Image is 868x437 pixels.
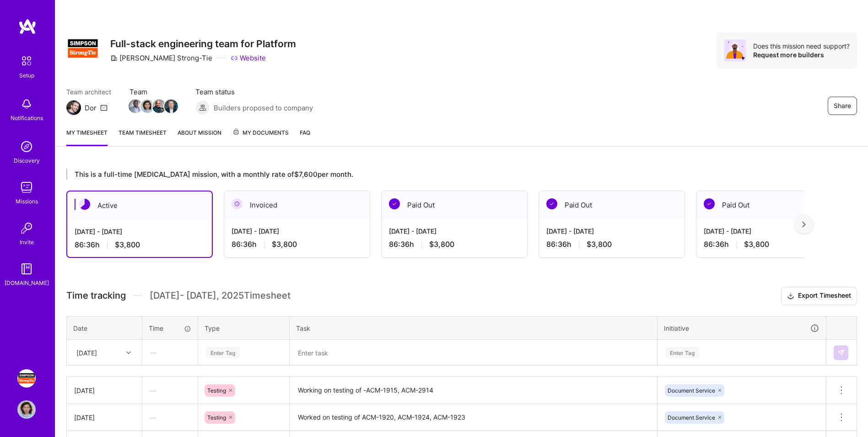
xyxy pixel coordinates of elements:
div: Invite [20,237,34,247]
span: $3,800 [429,240,454,249]
span: Builders proposed to company [214,103,313,113]
img: Team Architect [66,100,81,115]
textarea: Working on testing of -ACM-1915, ACM-2914 [291,378,656,403]
span: Team architect [66,87,111,97]
img: Avatar [724,39,746,61]
img: Invite [17,219,36,237]
div: Enter Tag [665,345,699,360]
div: [DATE] - [DATE] [704,226,835,236]
img: Invoiced [232,198,243,209]
span: $3,800 [115,240,140,250]
div: [DATE] - [DATE] [389,226,520,236]
div: Enter Tag [206,345,240,360]
span: $3,800 [272,240,297,249]
textarea: Worked on testing of ACM-1920, ACM-1924, ACM-1923 [291,405,656,430]
a: My Documents [232,128,289,146]
img: teamwork [17,178,36,197]
img: Paid Out [704,198,715,209]
i: icon Download [787,291,794,301]
div: [DATE] [76,348,97,357]
img: Simpson Strong-Tie: Full-stack engineering team for Platform [17,369,36,388]
div: Time [149,323,191,333]
div: Request more builders [753,50,850,59]
div: 86:36 h [389,240,520,249]
div: — [142,378,198,403]
div: 86:36 h [546,240,677,249]
div: Discovery [14,156,40,165]
img: Company Logo [66,32,99,65]
h3: Full-stack engineering team for Platform [110,38,296,49]
span: Share [834,101,851,110]
div: Invoiced [224,191,370,219]
th: Type [198,316,290,340]
img: Team Member Avatar [129,99,142,113]
div: [DATE] [74,386,135,395]
img: Team Member Avatar [140,99,154,113]
div: [DATE] - [DATE] [232,226,362,236]
div: Paid Out [696,191,842,219]
div: — [142,405,198,430]
a: Team Member Avatar [141,98,153,114]
div: [DOMAIN_NAME] [5,278,49,288]
a: FAQ [300,128,310,146]
span: Team status [195,87,313,97]
a: My timesheet [66,128,108,146]
img: discovery [17,137,36,156]
img: Active [79,199,90,210]
th: Task [290,316,658,340]
button: Share [828,97,857,115]
div: [DATE] [74,413,135,422]
div: Setup [19,71,34,80]
span: Document Service [668,414,715,421]
a: Team Member Avatar [129,98,141,114]
div: Paid Out [382,191,527,219]
th: Date [67,316,142,340]
div: Notifications [11,113,43,123]
div: [DATE] - [DATE] [546,226,677,236]
img: setup [17,51,36,71]
img: right [802,221,806,228]
a: Website [231,53,266,63]
span: Time tracking [66,290,126,301]
i: icon Chevron [126,350,131,355]
a: About Mission [178,128,221,146]
i: icon Mail [100,104,108,111]
div: [PERSON_NAME] Strong-Tie [110,53,212,63]
div: This is a full-time [MEDICAL_DATA] mission, with a monthly rate of $7,600 per month. [66,169,804,180]
span: Document Service [668,387,715,394]
i: icon CompanyGray [110,55,118,62]
a: Team Member Avatar [165,98,177,114]
img: User Avatar [17,400,36,419]
div: 86:36 h [232,240,362,249]
div: Initiative [664,323,819,333]
span: $3,800 [587,240,612,249]
div: [DATE] - [DATE] [75,227,205,236]
div: Active [67,191,212,219]
div: Missions [16,197,38,206]
span: $3,800 [744,240,769,249]
div: Does this mission need support? [753,42,850,50]
img: bell [17,95,36,113]
a: Team Member Avatar [153,98,165,114]
img: logo [18,18,37,35]
span: My Documents [232,128,289,138]
a: Team timesheet [119,128,167,146]
a: User Avatar [15,400,38,419]
button: Export Timesheet [781,287,857,305]
div: Dor [85,103,97,113]
div: Paid Out [539,191,685,219]
img: Paid Out [389,198,400,209]
span: Testing [207,387,226,394]
span: Testing [207,414,226,421]
img: Paid Out [546,198,557,209]
img: Team Member Avatar [164,99,178,113]
img: Team Member Avatar [152,99,166,113]
div: — [143,340,197,365]
a: Simpson Strong-Tie: Full-stack engineering team for Platform [15,369,38,388]
img: Submit [837,349,845,356]
div: 86:36 h [704,240,835,249]
span: Team [129,87,177,97]
img: Builders proposed to company [195,100,210,115]
div: 86:36 h [75,240,205,250]
span: [DATE] - [DATE] , 2025 Timesheet [150,290,291,301]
